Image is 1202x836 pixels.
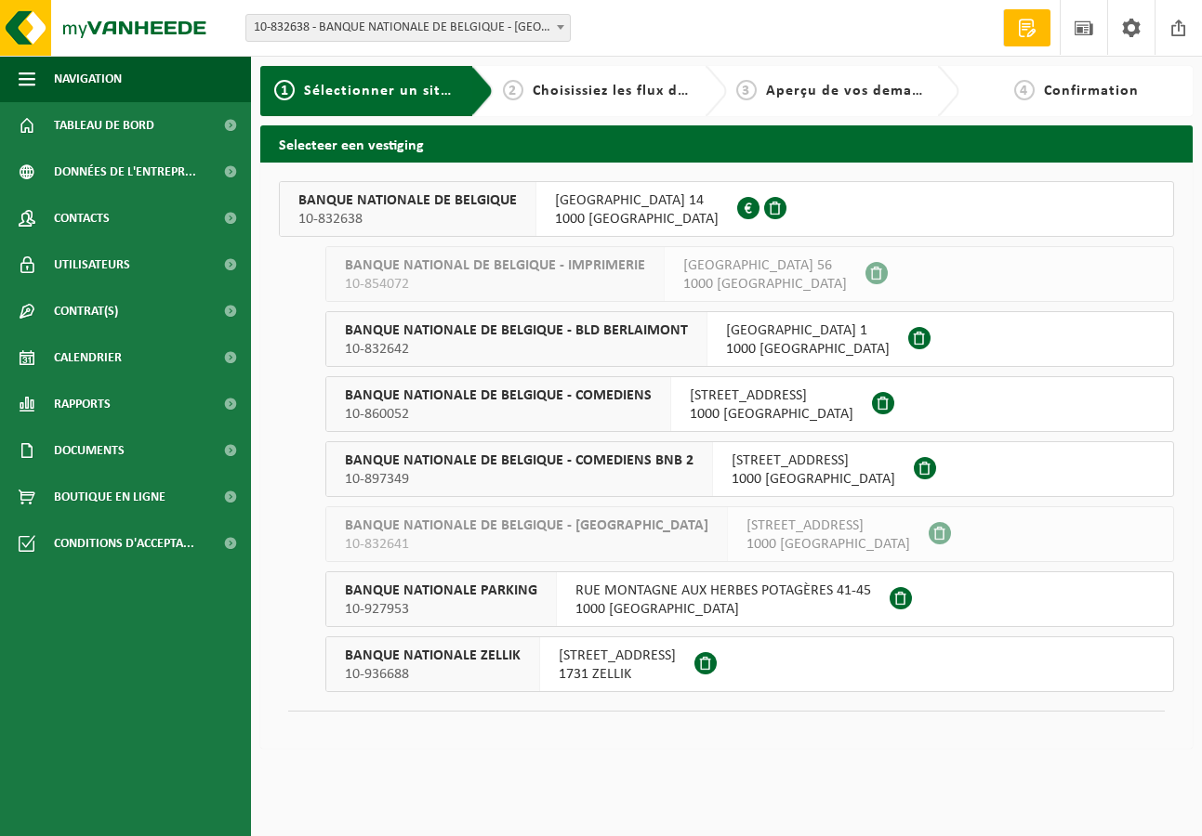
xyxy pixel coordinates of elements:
span: 1000 [GEOGRAPHIC_DATA] [746,535,910,554]
button: BANQUE NATIONALE DE BELGIQUE 10-832638 [GEOGRAPHIC_DATA] 141000 [GEOGRAPHIC_DATA] [279,181,1174,237]
span: RUE MONTAGNE AUX HERBES POTAGÈRES 41-45 [575,581,871,600]
span: BANQUE NATIONALE PARKING [345,581,537,600]
span: Documents [54,427,125,474]
button: BANQUE NATIONALE PARKING 10-927953 RUE MONTAGNE AUX HERBES POTAGÈRES 41-451000 [GEOGRAPHIC_DATA] [325,571,1174,627]
span: Contrat(s) [54,288,118,334]
span: BANQUE NATIONALE DE BELGIQUE - BLD BERLAIMONT [345,321,688,340]
span: 10-832642 [345,340,688,359]
span: [STREET_ADDRESS] [559,647,676,665]
span: [GEOGRAPHIC_DATA] 14 [555,191,719,210]
span: BANQUE NATIONAL DE BELGIQUE - IMPRIMERIE [345,256,645,275]
button: BANQUE NATIONALE ZELLIK 10-936688 [STREET_ADDRESS]1731 ZELLIK [325,636,1174,692]
span: 10-854072 [345,275,645,294]
span: 1000 [GEOGRAPHIC_DATA] [575,600,871,619]
span: [STREET_ADDRESS] [732,451,895,470]
span: 10-936688 [345,665,521,684]
span: Boutique en ligne [54,474,165,520]
span: BANQUE NATIONALE DE BELGIQUE - [GEOGRAPHIC_DATA] [345,516,708,535]
span: [STREET_ADDRESS] [746,516,910,535]
button: BANQUE NATIONALE DE BELGIQUE - COMEDIENS 10-860052 [STREET_ADDRESS]1000 [GEOGRAPHIC_DATA] [325,376,1174,432]
span: [GEOGRAPHIC_DATA] 1 [726,321,890,340]
span: BANQUE NATIONALE DE BELGIQUE [298,191,517,210]
span: 10-832638 [298,210,517,229]
span: [STREET_ADDRESS] [690,386,853,405]
span: 10-897349 [345,470,693,489]
span: 10-927953 [345,600,537,619]
span: 1000 [GEOGRAPHIC_DATA] [732,470,895,489]
h2: Selecteer een vestiging [260,125,1193,162]
span: Confirmation [1044,84,1139,98]
button: BANQUE NATIONALE DE BELGIQUE - BLD BERLAIMONT 10-832642 [GEOGRAPHIC_DATA] 11000 [GEOGRAPHIC_DATA] [325,311,1174,367]
span: 10-832641 [345,535,708,554]
span: Aperçu de vos demandes [766,84,945,98]
span: 1731 ZELLIK [559,665,676,684]
span: Navigation [54,56,122,102]
span: BANQUE NATIONALE DE BELGIQUE - COMEDIENS [345,386,652,405]
span: Conditions d'accepta... [54,520,194,567]
span: Rapports [54,381,111,427]
span: 2 [503,80,523,100]
span: Tableau de bord [54,102,154,149]
button: BANQUE NATIONALE DE BELGIQUE - COMEDIENS BNB 2 10-897349 [STREET_ADDRESS]1000 [GEOGRAPHIC_DATA] [325,441,1174,497]
span: 1 [274,80,295,100]
span: 10-832638 - BANQUE NATIONALE DE BELGIQUE - BRUXELLES [246,15,570,41]
span: 1000 [GEOGRAPHIC_DATA] [690,405,853,424]
span: Données de l'entrepr... [54,149,196,195]
span: Utilisateurs [54,242,130,288]
span: 4 [1014,80,1035,100]
span: Contacts [54,195,110,242]
span: 3 [736,80,757,100]
span: BANQUE NATIONALE DE BELGIQUE - COMEDIENS BNB 2 [345,451,693,470]
span: Choisissiez les flux de déchets et récipients [533,84,842,98]
span: 1000 [GEOGRAPHIC_DATA] [683,275,847,294]
span: Calendrier [54,334,122,381]
span: 1000 [GEOGRAPHIC_DATA] [555,210,719,229]
span: 10-860052 [345,405,652,424]
span: 10-832638 - BANQUE NATIONALE DE BELGIQUE - BRUXELLES [245,14,571,42]
span: [GEOGRAPHIC_DATA] 56 [683,256,847,275]
span: 1000 [GEOGRAPHIC_DATA] [726,340,890,359]
span: BANQUE NATIONALE ZELLIK [345,647,521,665]
span: Sélectionner un site ici [304,84,470,98]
